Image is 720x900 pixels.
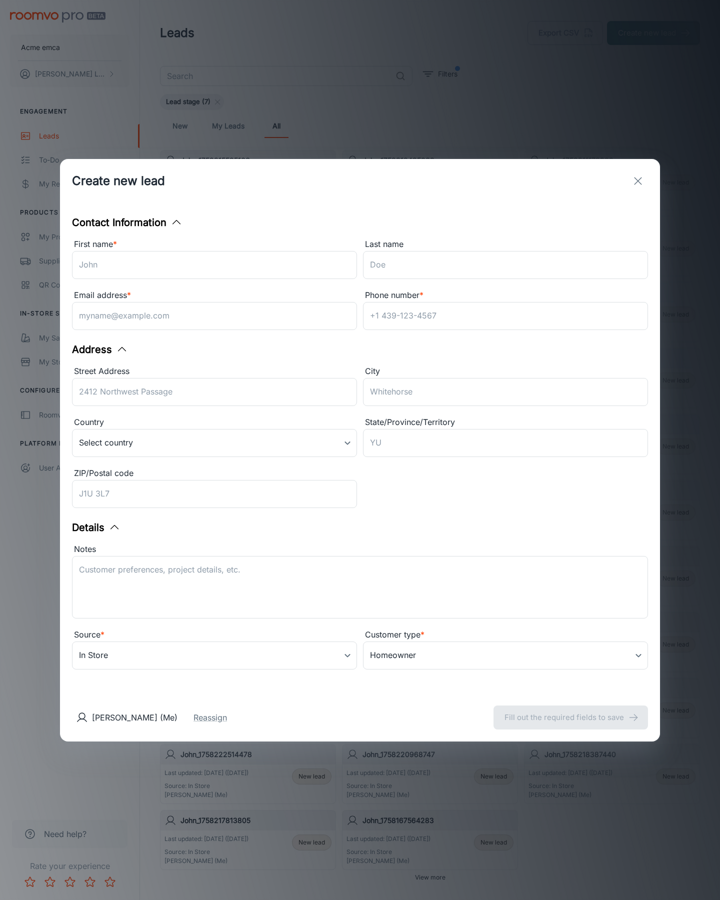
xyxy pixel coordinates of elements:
input: J1U 3L7 [72,480,357,508]
div: Last name [363,238,648,251]
input: myname@example.com [72,302,357,330]
button: Address [72,342,128,357]
div: First name [72,238,357,251]
div: Email address [72,289,357,302]
div: Homeowner [363,641,648,669]
input: Whitehorse [363,378,648,406]
button: exit [628,171,648,191]
button: Reassign [193,711,227,723]
div: City [363,365,648,378]
input: +1 439-123-4567 [363,302,648,330]
div: Select country [72,429,357,457]
button: Details [72,520,120,535]
div: In Store [72,641,357,669]
div: Customer type [363,628,648,641]
div: Phone number [363,289,648,302]
div: Street Address [72,365,357,378]
div: Country [72,416,357,429]
input: John [72,251,357,279]
div: ZIP/Postal code [72,467,357,480]
input: Doe [363,251,648,279]
div: State/Province/Territory [363,416,648,429]
p: [PERSON_NAME] (Me) [92,711,177,723]
input: YU [363,429,648,457]
input: 2412 Northwest Passage [72,378,357,406]
h1: Create new lead [72,172,165,190]
div: Source [72,628,357,641]
div: Notes [72,543,648,556]
button: Contact Information [72,215,182,230]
